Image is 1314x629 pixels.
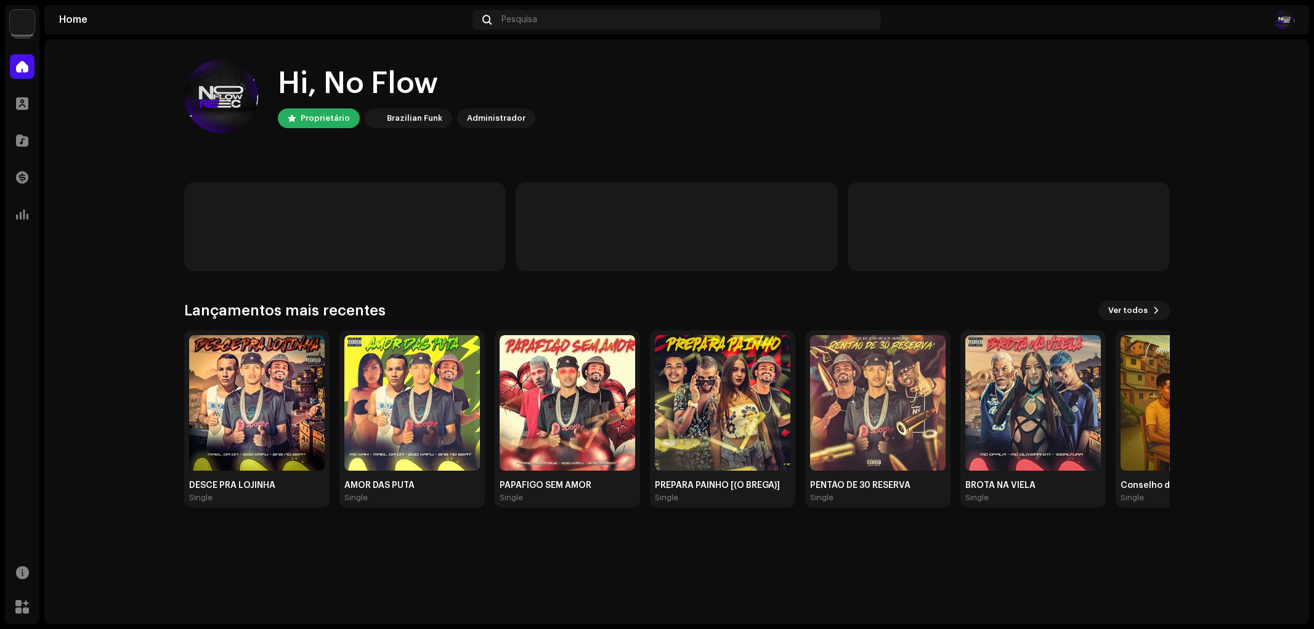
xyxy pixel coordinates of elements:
div: Home [59,15,468,25]
button: Ver todos [1098,301,1170,320]
img: 193ae7c8-a137-44a2-acfb-221aef5f7436 [184,59,258,133]
div: BROTA NA VIELA [965,481,1101,490]
div: PREPARA PAINHO [(O BREGA)] [655,481,790,490]
div: AMOR DAS PUTA [344,481,480,490]
h3: Lançamentos mais recentes [184,301,386,320]
div: Single [655,493,678,503]
img: e8e3c5b2-6771-4caf-b52f-b1485cd650e3 [965,335,1101,471]
div: Hi, No Flow [278,64,535,103]
img: aae58bda-9821-43d2-9b28-a10558ccd3a9 [189,335,325,471]
img: 71bf27a5-dd94-4d93-852c-61362381b7db [10,10,34,34]
div: Conselho de Vó [1121,481,1256,490]
div: Single [965,493,989,503]
img: 71bf27a5-dd94-4d93-852c-61362381b7db [367,111,382,126]
div: Administrador [467,111,525,126]
img: 8d6fbd46-2127-42d8-aba0-069c1ab23766 [810,335,946,471]
div: Single [1121,493,1144,503]
img: 19c14c90-2a96-419f-9b2b-8f336825411c [500,335,635,471]
div: Single [810,493,833,503]
div: PENTÃO DE 30 RESERVA [810,481,946,490]
span: Ver todos [1108,298,1148,323]
img: ca3aa333-1121-4eeb-994e-f36222acb746 [344,335,480,471]
div: Single [344,493,368,503]
img: efb323a4-e5bf-4a12-9ab0-188d6881d429 [655,335,790,471]
div: Brazilian Funk [387,111,442,126]
div: DESCE PRA LOJINHA [189,481,325,490]
div: Single [189,493,213,503]
img: 1d9f7eba-31c1-4979-adf5-ca9ca960c014 [1121,335,1256,471]
div: Proprietário [301,111,350,126]
div: Single [500,493,523,503]
span: Pesquisa [501,15,537,25]
img: 193ae7c8-a137-44a2-acfb-221aef5f7436 [1275,10,1294,30]
div: PAPAFIGO SEM AMOR [500,481,635,490]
